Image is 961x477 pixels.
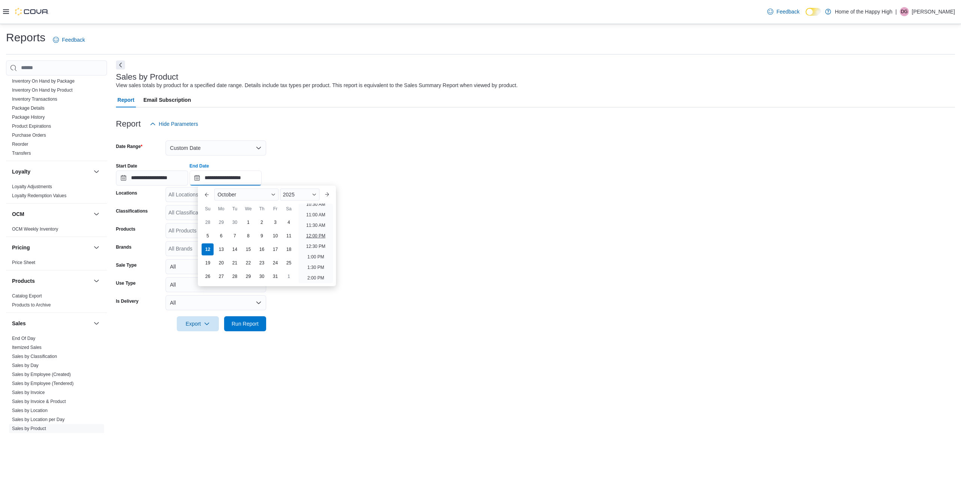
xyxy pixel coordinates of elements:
button: Products [92,276,101,285]
button: Pricing [92,243,101,252]
label: Use Type [116,280,136,286]
div: day-18 [283,243,295,255]
a: Sales by Invoice [12,390,45,395]
a: Itemized Sales [12,345,42,350]
a: Inventory On Hand by Package [12,78,75,84]
div: day-31 [269,270,281,282]
a: Transfers [12,151,31,156]
div: Mo [215,203,227,215]
span: Sales by Employee (Tendered) [12,380,74,386]
button: Products [12,277,90,285]
div: Products [6,291,107,312]
button: All [166,259,266,274]
h3: Report [116,119,141,128]
div: View sales totals by product for a specified date range. Details include tax types per product. T... [116,82,518,89]
span: Sales by Product [12,426,46,432]
div: Sa [283,203,295,215]
input: Press the down key to open a popover containing a calendar. [116,171,188,186]
span: Purchase Orders [12,132,46,138]
button: Hide Parameters [147,116,201,131]
a: Feedback [50,32,88,47]
span: Products to Archive [12,302,51,308]
span: Package History [12,114,45,120]
a: Sales by Day [12,363,39,368]
div: day-13 [215,243,227,255]
span: Inventory On Hand by Product [12,87,72,93]
a: Sales by Location per Day [12,417,65,422]
a: Feedback [764,4,802,19]
h3: Loyalty [12,168,30,175]
div: day-20 [215,257,227,269]
a: Sales by Invoice & Product [12,399,66,404]
span: Report [117,92,134,107]
div: Loyalty [6,182,107,203]
div: day-16 [256,243,268,255]
span: Sales by Day [12,362,39,368]
div: day-24 [269,257,281,269]
span: 2025 [283,192,295,198]
label: Sale Type [116,262,137,268]
a: OCM Weekly Inventory [12,226,58,232]
p: | [895,7,897,16]
span: Sales by Location [12,408,48,414]
div: day-22 [242,257,254,269]
div: Su [202,203,214,215]
span: Catalog Export [12,293,42,299]
li: 11:00 AM [303,210,328,219]
div: day-30 [229,216,241,228]
label: Is Delivery [116,298,139,304]
input: Dark Mode [806,8,821,16]
div: day-8 [242,230,254,242]
button: Export [177,316,219,331]
span: Reorder [12,141,28,147]
div: day-17 [269,243,281,255]
span: October [217,192,236,198]
div: Deena Gaudreau [900,7,909,16]
p: Home of the Happy High [835,7,892,16]
button: Sales [12,320,90,327]
div: day-7 [229,230,241,242]
span: Run Report [232,320,259,328]
div: Sales [6,334,107,463]
span: Export [181,316,214,331]
button: OCM [92,210,101,219]
div: October, 2025 [201,216,295,283]
li: 1:30 PM [304,263,327,272]
a: Sales by Location [12,408,48,413]
a: Loyalty Redemption Values [12,193,66,198]
div: day-25 [283,257,295,269]
div: day-9 [256,230,268,242]
div: day-3 [269,216,281,228]
label: End Date [190,163,209,169]
a: Sales by Employee (Tendered) [12,381,74,386]
div: day-28 [229,270,241,282]
label: Products [116,226,136,232]
div: day-30 [256,270,268,282]
label: Locations [116,190,137,196]
div: day-27 [215,270,227,282]
label: Start Date [116,163,137,169]
button: Pricing [12,244,90,251]
button: All [166,295,266,310]
input: Press the down key to enter a popover containing a calendar. Press the escape key to close the po... [190,171,262,186]
div: day-14 [229,243,241,255]
div: day-26 [202,270,214,282]
div: day-11 [283,230,295,242]
span: Feedback [776,8,799,15]
button: Sales [92,319,101,328]
a: Price Sheet [12,260,35,265]
h3: Sales by Product [116,72,178,82]
div: We [242,203,254,215]
button: Loyalty [92,167,101,176]
div: Fr [269,203,281,215]
span: Feedback [62,36,85,44]
div: day-5 [202,230,214,242]
p: [PERSON_NAME] [912,7,955,16]
a: Inventory Transactions [12,97,57,102]
li: 2:00 PM [304,273,327,282]
span: Sales by Employee (Created) [12,371,71,377]
span: Price Sheet [12,260,35,266]
div: day-29 [215,216,227,228]
a: Package History [12,115,45,120]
